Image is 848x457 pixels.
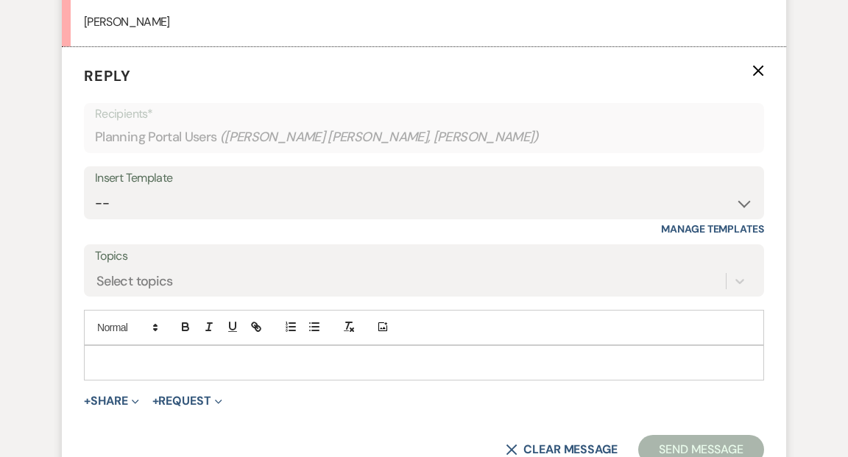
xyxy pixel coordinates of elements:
button: Request [152,395,222,407]
div: Select topics [96,271,173,291]
label: Topics [95,246,753,267]
p: Recipients* [95,104,753,124]
a: Manage Templates [661,222,764,235]
button: Share [84,395,139,407]
span: Reply [84,66,131,85]
span: + [152,395,159,407]
span: + [84,395,91,407]
div: Insert Template [95,168,753,189]
button: Clear message [506,444,618,456]
span: ( [PERSON_NAME] [PERSON_NAME], [PERSON_NAME] ) [220,127,540,147]
div: Planning Portal Users [95,123,753,152]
